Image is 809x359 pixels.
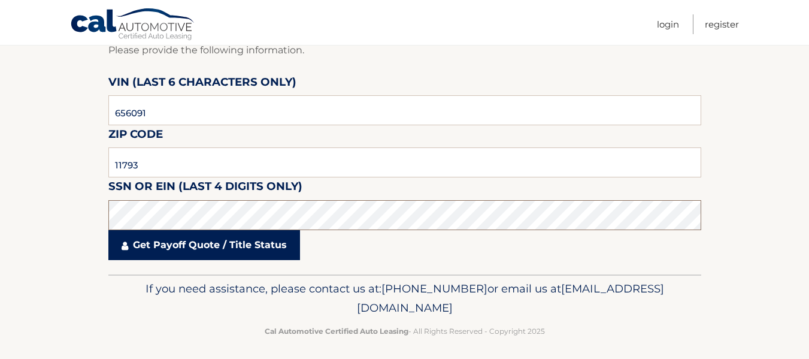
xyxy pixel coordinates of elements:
label: SSN or EIN (last 4 digits only) [108,177,302,200]
p: - All Rights Reserved - Copyright 2025 [116,325,693,337]
p: If you need assistance, please contact us at: or email us at [116,279,693,318]
span: [PHONE_NUMBER] [381,282,487,295]
p: Please provide the following information. [108,42,701,59]
a: Cal Automotive [70,8,196,43]
a: Register [705,14,739,34]
strong: Cal Automotive Certified Auto Leasing [265,327,408,336]
label: VIN (last 6 characters only) [108,73,296,95]
label: Zip Code [108,125,163,147]
a: Get Payoff Quote / Title Status [108,230,300,260]
a: Login [657,14,679,34]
